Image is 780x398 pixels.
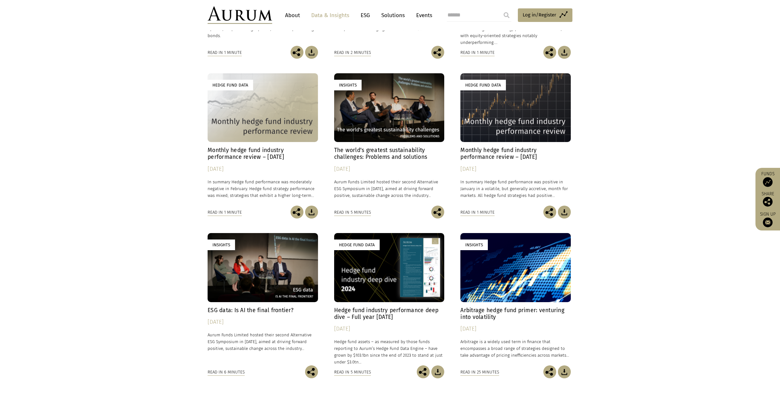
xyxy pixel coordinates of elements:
[334,233,445,365] a: Hedge Fund Data Hedge fund industry performance deep dive – Full year [DATE] [DATE] Hedge fund as...
[208,318,318,327] div: [DATE]
[431,206,444,219] img: Share this post
[759,171,777,187] a: Funds
[334,73,445,206] a: Insights The world’s greatest sustainability challenges: Problems and solutions [DATE] Aurum Fund...
[208,240,235,250] div: Insights
[500,9,513,22] input: Submit
[460,209,495,216] div: Read in 1 minute
[334,80,362,90] div: Insights
[305,206,318,219] img: Download Article
[543,46,556,59] img: Share this post
[460,49,495,56] div: Read in 1 minute
[759,211,777,227] a: Sign up
[460,233,571,365] a: Insights Arbitrage hedge fund primer: venturing into volatility [DATE] Arbitrage is a widely used...
[291,46,303,59] img: Share this post
[305,46,318,59] img: Download Article
[208,209,242,216] div: Read in 1 minute
[460,179,571,199] p: In summary Hedge fund performance was positive in January in a volatile, but generally accretive,...
[334,240,380,250] div: Hedge Fund Data
[208,233,318,365] a: Insights ESG data: Is AI the final frontier? [DATE] Aurum Funds Limited hosted their second Alter...
[543,206,556,219] img: Share this post
[208,49,242,56] div: Read in 1 minute
[460,73,571,206] a: Hedge Fund Data Monthly hedge fund industry performance review – [DATE] [DATE] In summary Hedge f...
[334,307,445,321] h4: Hedge fund industry performance deep dive – Full year [DATE]
[334,338,445,366] p: Hedge fund assets – as measured by those funds reporting to Aurum’s Hedge Fund Data Engine – have...
[334,369,371,376] div: Read in 5 minutes
[460,80,506,90] div: Hedge Fund Data
[460,19,571,46] p: In summary Hedge fund performance was negative in March. Hedge fund strategy performance was mixe...
[431,365,444,378] img: Download Article
[518,8,572,22] a: Log in/Register
[334,179,445,199] p: Aurum Funds Limited hosted their second Alternative ESG Symposium in [DATE], aimed at driving for...
[334,324,445,333] div: [DATE]
[417,365,430,378] img: Share this post
[413,9,432,21] a: Events
[460,369,499,376] div: Read in 25 minutes
[357,9,373,21] a: ESG
[208,147,318,160] h4: Monthly hedge fund industry performance review – [DATE]
[460,165,571,174] div: [DATE]
[208,73,318,206] a: Hedge Fund Data Monthly hedge fund industry performance review – [DATE] [DATE] In summary Hedge f...
[460,338,571,359] p: Arbitrage is a widely used term in finance that encompasses a broad range of strategies designed ...
[763,177,773,187] img: Access Funds
[291,206,303,219] img: Share this post
[543,365,556,378] img: Share this post
[208,165,318,174] div: [DATE]
[334,147,445,160] h4: The world’s greatest sustainability challenges: Problems and solutions
[558,46,571,59] img: Download Article
[763,197,773,207] img: Share this post
[378,9,408,21] a: Solutions
[460,240,488,250] div: Insights
[431,46,444,59] img: Share this post
[308,9,353,21] a: Data & Insights
[334,49,371,56] div: Read in 2 minutes
[305,365,318,378] img: Share this post
[208,179,318,199] p: In summary Hedge fund performance was moderately negative in February. Hedge fund strategy perfor...
[460,324,571,333] div: [DATE]
[334,165,445,174] div: [DATE]
[558,206,571,219] img: Download Article
[558,365,571,378] img: Download Article
[460,147,571,160] h4: Monthly hedge fund industry performance review – [DATE]
[208,307,318,314] h4: ESG data: Is AI the final frontier?
[763,218,773,227] img: Sign up to our newsletter
[460,307,571,321] h4: Arbitrage hedge fund primer: venturing into volatility
[208,369,245,376] div: Read in 6 minutes
[282,9,303,21] a: About
[208,332,318,352] p: Aurum Funds Limited hosted their second Alternative ESG Symposium in [DATE], aimed at driving for...
[523,11,556,19] span: Log in/Register
[208,80,253,90] div: Hedge Fund Data
[759,192,777,207] div: Share
[208,6,272,24] img: Aurum
[334,209,371,216] div: Read in 5 minutes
